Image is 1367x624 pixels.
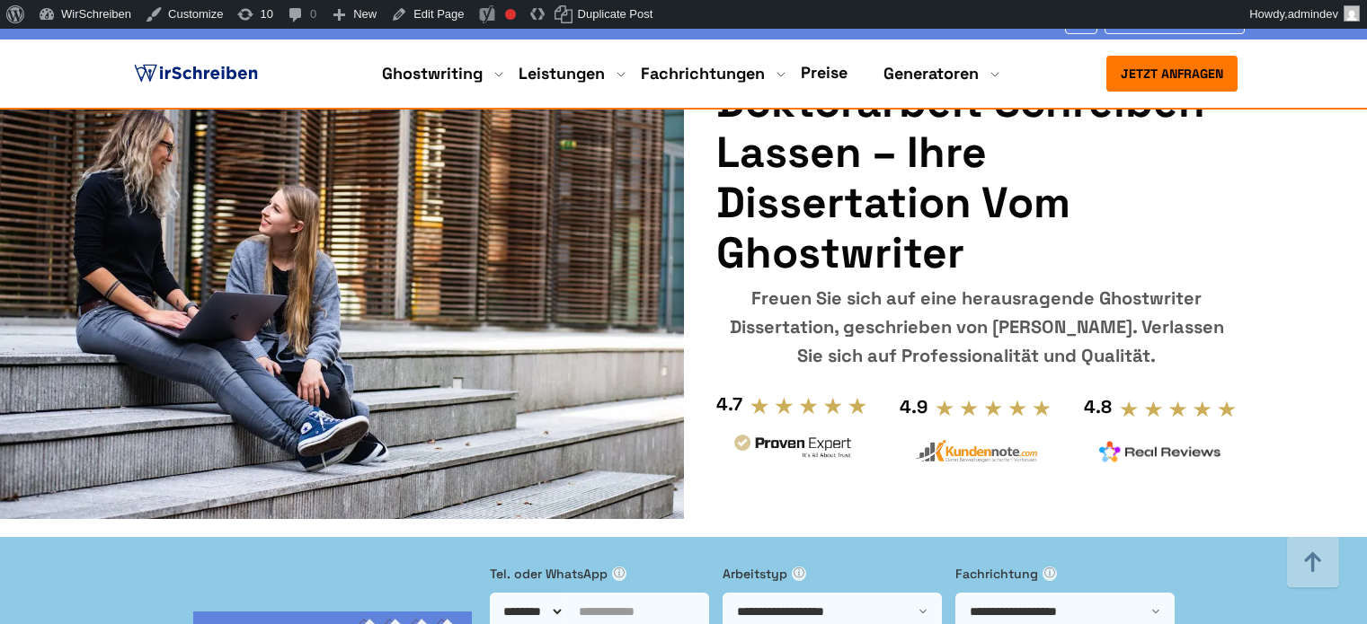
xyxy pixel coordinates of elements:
[1099,441,1221,462] img: realreviews
[1119,400,1237,419] img: stars
[900,392,928,421] div: 4.9
[883,63,979,84] a: Generatoren
[750,396,867,416] img: stars
[130,60,262,87] img: logo ghostwriter-österreich
[716,390,742,418] div: 4.7
[1043,567,1057,581] span: ⓘ
[1084,392,1112,421] div: 4.8
[1288,7,1338,21] span: admindev
[723,564,942,584] label: Arbeitstyp
[1106,56,1238,92] button: Jetzt anfragen
[505,9,516,20] div: Focus keyphrase not set
[955,564,1175,584] label: Fachrichtung
[490,564,709,584] label: Tel. oder WhatsApp
[801,62,848,83] a: Preise
[915,439,1037,463] img: kundennote
[1286,536,1340,590] img: button top
[612,567,626,581] span: ⓘ
[716,77,1237,278] h1: Doktorarbeit schreiben lassen – Ihre Dissertation vom Ghostwriter
[732,432,854,465] img: provenexpert
[382,63,483,84] a: Ghostwriting
[792,567,806,581] span: ⓘ
[935,399,1052,418] img: stars
[716,284,1237,370] div: Freuen Sie sich auf eine herausragende Ghostwriter Dissertation, geschrieben von [PERSON_NAME]. V...
[519,63,605,84] a: Leistungen
[641,63,765,84] a: Fachrichtungen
